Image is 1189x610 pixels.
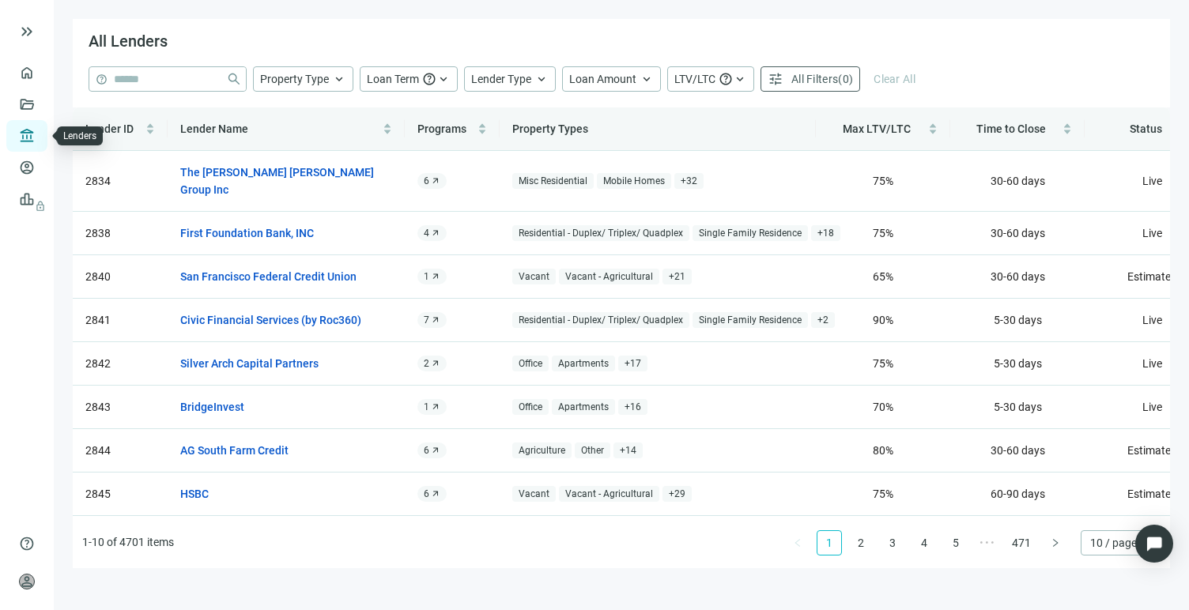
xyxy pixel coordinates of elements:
td: 30-60 days [950,516,1085,559]
span: help [422,72,436,86]
span: Max LTV/LTC [843,122,911,135]
span: arrow_outward [431,359,440,368]
span: person [19,574,35,589]
span: arrow_outward [431,315,440,325]
a: AG South Farm Credit [180,442,289,459]
span: Estimated [1127,488,1177,500]
span: Property Types [512,122,588,135]
span: Loan Amount [569,73,636,85]
td: 2846 [73,516,168,559]
span: 80 % [873,444,893,457]
td: 2834 [73,151,168,212]
li: 1-10 of 4701 items [82,530,174,555]
a: 471 [1007,531,1036,555]
span: 1 [424,401,429,413]
td: 2840 [73,255,168,299]
span: arrow_outward [431,272,440,281]
td: 2841 [73,299,168,342]
span: ••• [975,530,1000,555]
td: 30-60 days [950,429,1085,473]
span: + 14 [613,442,643,459]
span: Estimated [1127,444,1177,457]
span: + 16 [618,399,647,416]
li: Next Page [1043,530,1068,555]
span: Live [1142,357,1162,370]
a: First Foundation Bank, INC [180,224,314,242]
a: HSBC [180,485,209,503]
span: Programs [417,122,466,135]
span: 75 % [873,357,893,370]
span: 6 [424,444,429,457]
span: Residential - Duplex/ Triplex/ Quadplex [512,312,689,329]
a: San Francisco Federal Credit Union [180,268,357,285]
li: Next 5 Pages [975,530,1000,555]
li: 5 [943,530,968,555]
span: keyboard_arrow_up [534,72,549,86]
span: + 18 [811,225,840,242]
td: 5-30 days [950,299,1085,342]
span: right [1051,538,1060,548]
td: 2844 [73,429,168,473]
button: tuneAll Filters(0) [761,66,860,92]
span: 1 [424,270,429,283]
span: 4 [424,227,429,239]
button: keyboard_double_arrow_right [17,22,36,41]
span: Misc Residential [512,173,594,190]
span: All Lenders [89,32,168,51]
span: Vacant [512,269,556,285]
span: arrow_outward [431,402,440,412]
td: 2842 [73,342,168,386]
button: left [785,530,810,555]
a: BridgeInvest [180,398,244,416]
span: Live [1142,314,1162,326]
span: Office [512,356,549,372]
li: 3 [880,530,905,555]
span: keyboard_arrow_up [733,72,747,86]
span: 75 % [873,175,893,187]
td: 30-60 days [950,212,1085,255]
span: help [19,536,35,552]
span: arrow_outward [431,176,440,186]
span: + 32 [674,173,704,190]
span: Single Family Residence [693,312,808,329]
span: ( 0 ) [838,73,853,85]
span: Estimated [1127,270,1177,283]
span: 75 % [873,227,893,239]
span: left [793,538,802,548]
li: Previous Page [785,530,810,555]
span: help [96,73,108,85]
span: Apartments [552,356,615,372]
li: 2 [848,530,874,555]
span: 65 % [873,270,893,283]
div: Open Intercom Messenger [1135,525,1173,563]
span: Lender Type [471,73,531,85]
a: Civic Financial Services (by Roc360) [180,311,361,329]
a: 4 [912,531,936,555]
td: 60-90 days [950,473,1085,516]
span: Single Family Residence [693,225,808,242]
span: 6 [424,175,429,187]
span: Vacant - Agricultural [559,269,659,285]
span: help [719,72,733,86]
td: 30-60 days [950,255,1085,299]
button: Clear All [866,66,923,92]
td: 30-60 days [950,151,1085,212]
li: 4 [912,530,937,555]
span: keyboard_arrow_up [640,72,654,86]
td: 2838 [73,212,168,255]
span: Live [1142,401,1162,413]
span: + 21 [662,269,692,285]
span: + 17 [618,356,647,372]
span: Vacant - Agricultural [559,486,659,503]
button: right [1043,530,1068,555]
span: + 2 [811,312,835,329]
span: 6 [424,488,429,500]
span: arrow_outward [431,446,440,455]
li: 471 [1006,530,1036,555]
span: Lender ID [85,122,134,135]
span: Time to Close [976,122,1046,135]
td: 5-30 days [950,342,1085,386]
span: 7 [424,314,429,326]
span: Status [1130,122,1162,135]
